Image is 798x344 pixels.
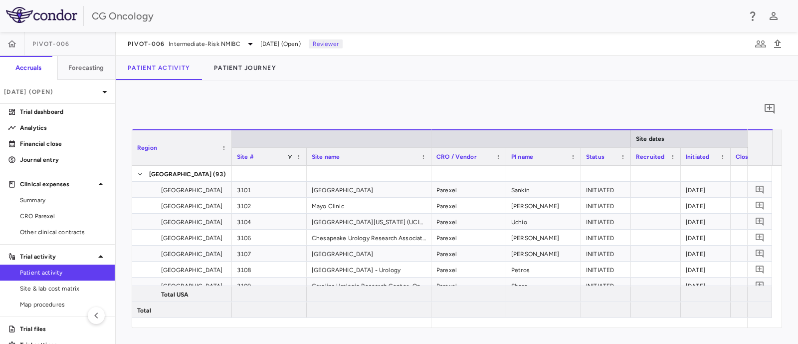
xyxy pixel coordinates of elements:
[581,230,631,245] div: INITIATED
[307,214,431,229] div: [GEOGRAPHIC_DATA][US_STATE] (UCIMC)
[20,155,107,164] p: Journal entry
[307,230,431,245] div: Chesapeake Urology Research Associates
[755,217,765,226] svg: Add comment
[4,87,99,96] p: [DATE] (Open)
[755,233,765,242] svg: Add comment
[506,262,581,277] div: Petros
[237,153,254,160] span: Site #
[20,284,107,293] span: Site & lab cost matrix
[431,230,506,245] div: Parexel
[307,198,431,213] div: Mayo Clinic
[161,287,189,303] span: Total USA
[20,252,95,261] p: Trial activity
[681,246,731,261] div: [DATE]
[15,63,41,72] h6: Accruals
[137,303,151,319] span: Total
[431,246,506,261] div: Parexel
[581,278,631,293] div: INITIATED
[6,7,77,23] img: logo-full-SnFGN8VE.png
[736,153,756,160] span: Closed
[681,198,731,213] div: [DATE]
[581,246,631,261] div: INITIATED
[581,262,631,277] div: INITIATED
[20,107,107,116] p: Trial dashboard
[755,265,765,274] svg: Add comment
[755,185,765,194] svg: Add comment
[506,278,581,293] div: Shore
[753,247,767,260] button: Add comment
[307,262,431,277] div: [GEOGRAPHIC_DATA] - Urology
[681,278,731,293] div: [DATE]
[506,182,581,197] div: Sankin
[581,198,631,213] div: INITIATED
[431,182,506,197] div: Parexel
[755,281,765,290] svg: Add comment
[753,215,767,228] button: Add comment
[20,325,107,334] p: Trial files
[68,63,104,72] h6: Forecasting
[506,246,581,261] div: [PERSON_NAME]
[137,144,157,151] span: Region
[753,183,767,196] button: Add comment
[307,182,431,197] div: [GEOGRAPHIC_DATA]
[20,212,107,221] span: CRO Parexel
[309,39,343,48] p: Reviewer
[161,198,223,214] span: [GEOGRAPHIC_DATA]
[431,262,506,277] div: Parexel
[32,40,69,48] span: PIVOT-006
[681,214,731,229] div: [DATE]
[232,246,307,261] div: 3107
[116,56,202,80] button: Patient Activity
[20,196,107,205] span: Summary
[636,135,665,142] span: Site dates
[307,246,431,261] div: [GEOGRAPHIC_DATA]
[581,182,631,197] div: INITIATED
[169,39,240,48] span: Intermediate-Risk NMIBC
[232,262,307,277] div: 3108
[312,153,340,160] span: Site name
[755,249,765,258] svg: Add comment
[764,103,776,115] svg: Add comment
[20,300,107,309] span: Map procedures
[161,230,223,246] span: [GEOGRAPHIC_DATA]
[232,198,307,213] div: 3102
[232,230,307,245] div: 3106
[149,166,212,182] span: [GEOGRAPHIC_DATA]
[128,40,165,48] span: PIVOT-006
[636,153,664,160] span: Recruited
[20,123,107,132] p: Analytics
[753,199,767,212] button: Add comment
[260,39,301,48] span: [DATE] (Open)
[431,278,506,293] div: Parexel
[761,100,778,117] button: Add comment
[161,246,223,262] span: [GEOGRAPHIC_DATA]
[232,182,307,197] div: 3101
[431,214,506,229] div: Parexel
[92,8,740,23] div: CG Oncology
[232,214,307,229] div: 3104
[20,228,107,237] span: Other clinical contracts
[161,214,223,230] span: [GEOGRAPHIC_DATA]
[581,214,631,229] div: INITIATED
[161,182,223,198] span: [GEOGRAPHIC_DATA]
[20,180,95,189] p: Clinical expenses
[511,153,533,160] span: PI name
[431,198,506,213] div: Parexel
[202,56,288,80] button: Patient Journey
[753,279,767,292] button: Add comment
[506,198,581,213] div: [PERSON_NAME]
[232,278,307,293] div: 3109
[307,278,431,293] div: Carolina Urologic Research Center- Oncology
[161,262,223,278] span: [GEOGRAPHIC_DATA]
[753,231,767,244] button: Add comment
[20,268,107,277] span: Patient activity
[436,153,477,160] span: CRO / Vendor
[753,263,767,276] button: Add comment
[686,153,709,160] span: Initiated
[161,278,223,294] span: [GEOGRAPHIC_DATA]
[586,153,604,160] span: Status
[506,230,581,245] div: [PERSON_NAME]
[755,201,765,210] svg: Add comment
[681,230,731,245] div: [DATE]
[20,139,107,148] p: Financial close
